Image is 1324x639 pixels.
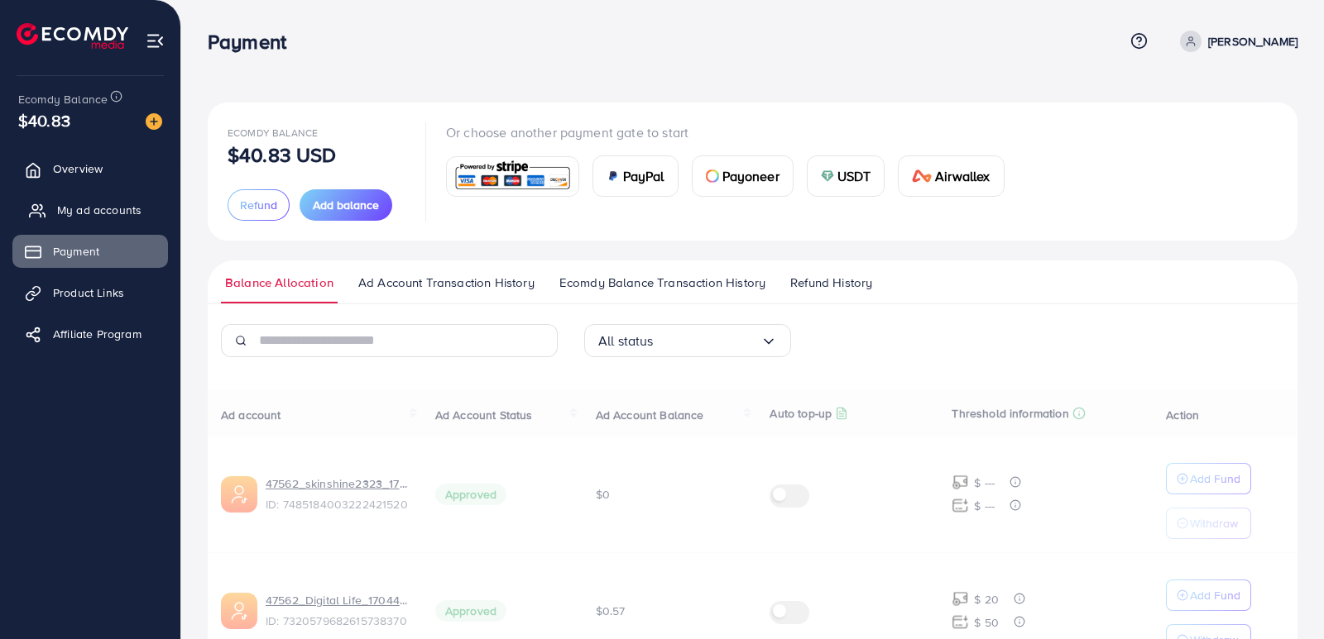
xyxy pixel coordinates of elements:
[559,274,765,292] span: Ecomdy Balance Transaction History
[807,155,885,197] a: cardUSDT
[452,159,573,194] img: card
[898,155,1004,197] a: cardAirwallex
[446,156,579,197] a: card
[1254,565,1312,627] iframe: Chat
[228,145,337,165] p: $40.83 USD
[1208,31,1298,51] p: [PERSON_NAME]
[821,169,834,183] img: card
[912,169,932,183] img: card
[300,189,392,221] button: Add balance
[240,197,277,213] span: Refund
[17,23,128,49] img: logo
[53,243,99,260] span: Payment
[592,155,679,197] a: cardPayPal
[18,108,70,132] span: $40.83
[208,30,300,54] h3: Payment
[706,169,719,183] img: card
[607,169,620,183] img: card
[654,328,760,354] input: Search for option
[1173,31,1298,52] a: [PERSON_NAME]
[146,31,165,50] img: menu
[53,326,142,342] span: Affiliate Program
[53,284,124,301] span: Product Links
[692,155,794,197] a: cardPayoneer
[12,317,168,350] a: Affiliate Program
[12,152,168,185] a: Overview
[225,274,333,292] span: Balance Allocation
[228,126,318,140] span: Ecomdy Balance
[12,235,168,268] a: Payment
[18,91,108,107] span: Ecomdy Balance
[790,274,872,292] span: Refund History
[598,328,654,354] span: All status
[446,122,1018,142] p: Or choose another payment gate to start
[228,189,290,221] button: Refund
[722,166,780,186] span: Payoneer
[146,113,162,130] img: image
[57,202,142,218] span: My ad accounts
[584,324,791,357] div: Search for option
[837,166,871,186] span: USDT
[313,197,379,213] span: Add balance
[12,193,168,227] a: My ad accounts
[358,274,535,292] span: Ad Account Transaction History
[12,276,168,309] a: Product Links
[53,160,103,177] span: Overview
[623,166,664,186] span: PayPal
[935,166,990,186] span: Airwallex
